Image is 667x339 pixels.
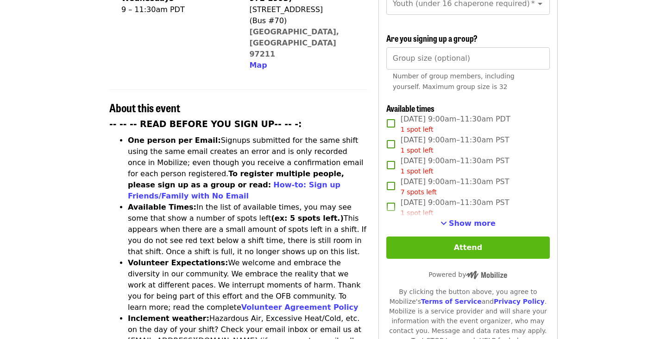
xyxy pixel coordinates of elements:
span: [DATE] 9:00am–11:30am PDT [401,114,510,134]
strong: One person per Email: [128,136,221,145]
a: Privacy Policy [494,298,545,305]
span: 1 spot left [401,209,434,217]
span: Show more [449,219,496,228]
span: Are you signing up a group? [386,32,478,44]
li: In the list of available times, you may see some that show a number of spots left This appears wh... [128,202,367,257]
strong: To register multiple people, please sign up as a group or read: [128,169,344,189]
div: 9 – 11:30am PDT [121,4,231,15]
span: [DATE] 9:00am–11:30am PST [401,134,510,155]
button: Attend [386,237,550,259]
a: How-to: Sign up Friends/Family with No Email [128,180,340,200]
span: About this event [109,99,180,115]
span: 1 spot left [401,147,434,154]
a: Terms of Service [421,298,482,305]
span: 1 spot left [401,167,434,175]
button: See more timeslots [440,218,496,229]
div: (Bus #70) [249,15,359,26]
strong: (ex: 5 spots left.) [271,214,343,223]
span: Number of group members, including yourself. Maximum group size is 32 [393,72,515,90]
strong: Inclement weather: [128,314,209,323]
a: Volunteer Agreement Policy [241,303,359,312]
a: [GEOGRAPHIC_DATA], [GEOGRAPHIC_DATA] 97211 [249,27,339,58]
span: [DATE] 9:00am–11:30am PST [401,197,510,218]
span: 1 spot left [401,126,434,133]
span: Map [249,61,267,70]
span: [DATE] 9:00am–11:30am PST [401,176,510,197]
li: We welcome and embrace the diversity in our community. We embrace the reality that we work at dif... [128,257,367,313]
span: Powered by [428,271,507,278]
img: Powered by Mobilize [466,271,507,279]
div: [STREET_ADDRESS] [249,4,359,15]
span: 7 spots left [401,188,437,196]
button: Map [249,60,267,71]
input: [object Object] [386,47,550,70]
strong: Available Times: [128,203,196,211]
strong: Volunteer Expectations: [128,258,228,267]
li: Signups submitted for the same shift using the same email creates an error and is only recorded o... [128,135,367,202]
span: Available times [386,102,434,114]
strong: -- -- -- READ BEFORE YOU SIGN UP-- -- -: [109,119,302,129]
span: [DATE] 9:00am–11:30am PST [401,155,510,176]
